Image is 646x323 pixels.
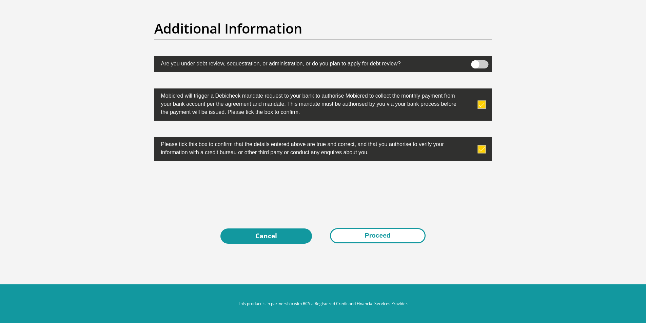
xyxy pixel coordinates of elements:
button: Proceed [330,228,426,243]
h2: Additional Information [154,20,492,37]
label: Please tick this box to confirm that the details entered above are true and correct, and that you... [154,137,458,158]
label: Mobicred will trigger a Debicheck mandate request to your bank to authorise Mobicred to collect t... [154,88,458,118]
a: Cancel [220,228,312,244]
label: Are you under debt review, sequestration, or administration, or do you plan to apply for debt rev... [154,56,458,69]
iframe: reCAPTCHA [272,177,375,204]
p: This product is in partnership with RCS a Registered Credit and Financial Services Provider. [135,301,511,307]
